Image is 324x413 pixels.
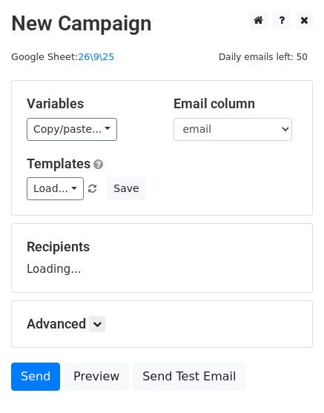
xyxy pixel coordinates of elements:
[214,49,313,65] span: Daily emails left: 50
[64,363,129,391] a: Preview
[133,363,245,391] a: Send Test Email
[27,177,84,200] a: Load...
[27,239,297,277] div: Loading...
[11,363,60,391] a: Send
[27,239,297,255] h5: Recipients
[11,11,313,36] h2: New Campaign
[27,316,297,332] h5: Advanced
[173,96,298,112] h5: Email column
[27,96,151,112] h5: Variables
[214,51,313,62] a: Daily emails left: 50
[27,156,90,171] a: Templates
[11,51,114,62] small: Google Sheet:
[27,118,117,141] a: Copy/paste...
[107,177,145,200] button: Save
[78,51,114,62] a: 26\9\25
